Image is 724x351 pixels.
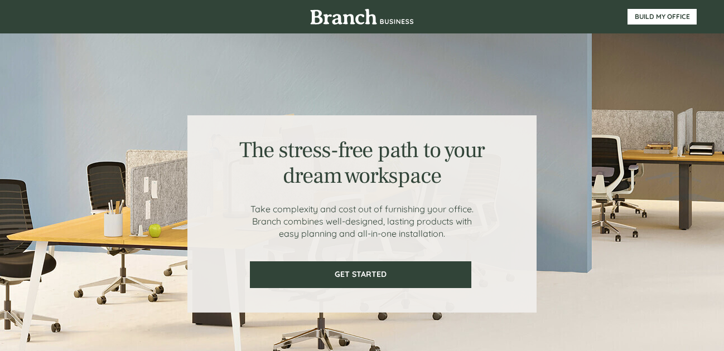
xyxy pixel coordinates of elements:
span: BUILD MY OFFICE [628,13,697,21]
span: GET STARTED [251,270,470,279]
a: GET STARTED [250,261,471,288]
span: The stress-free path to your dream workspace [239,136,484,190]
a: BUILD MY OFFICE [628,9,697,25]
span: Take complexity and cost out of furnishing your office. Branch combines well-designed, lasting pr... [250,203,474,239]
